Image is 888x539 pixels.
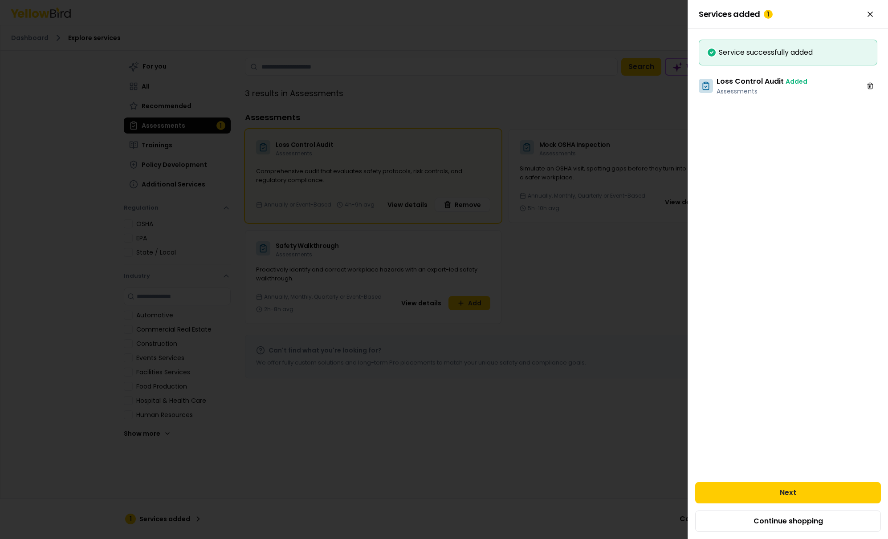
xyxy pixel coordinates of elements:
[717,87,807,96] p: Assessments
[699,10,773,19] span: Services added
[695,511,881,532] button: Continue shopping
[706,47,870,58] div: Service successfully added
[786,77,807,86] span: Added
[863,7,877,21] button: Close
[717,76,807,87] h3: Loss Control Audit
[695,482,881,503] button: Next
[764,10,773,19] div: 1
